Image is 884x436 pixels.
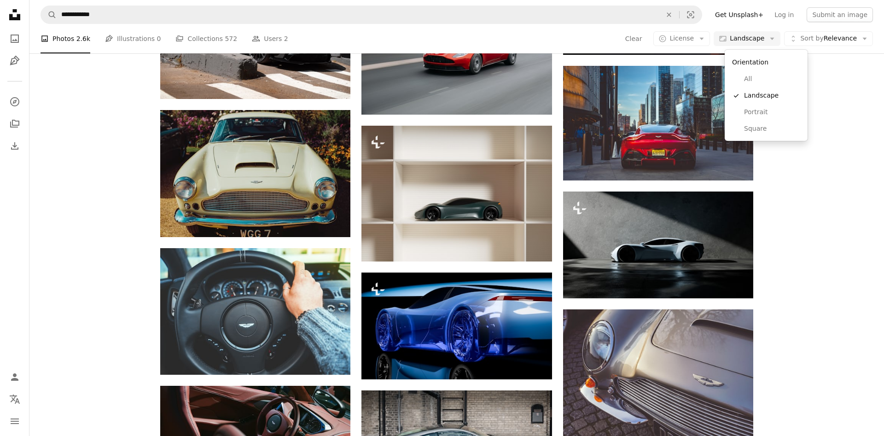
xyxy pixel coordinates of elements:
button: Landscape [714,31,780,46]
div: Orientation [728,53,804,71]
span: Square [744,124,800,134]
span: Landscape [730,34,764,43]
span: All [744,75,800,84]
div: Landscape [725,50,808,141]
button: Sort byRelevance [784,31,873,46]
span: Portrait [744,108,800,117]
span: Landscape [744,91,800,100]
